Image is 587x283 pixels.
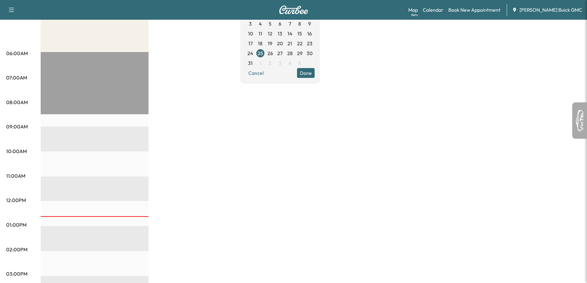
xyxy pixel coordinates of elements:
span: 8 [298,20,301,27]
p: 01:00PM [6,221,26,228]
p: 07:00AM [6,74,27,81]
p: 02:00PM [6,246,27,253]
span: 4 [259,20,262,27]
span: 23 [307,40,312,47]
span: 5 [298,59,301,67]
span: 29 [297,50,303,57]
span: 4 [288,59,291,67]
p: 11:00AM [6,172,25,180]
span: 11 [259,30,262,37]
div: Beta [411,13,418,17]
span: 13 [278,30,282,37]
span: 12 [268,30,272,37]
button: Done [297,68,315,78]
a: Book New Appointment [448,6,500,14]
span: 9 [308,20,311,27]
span: 17 [248,40,253,47]
span: 30 [307,50,312,57]
a: MapBeta [408,6,418,14]
p: 06:00AM [6,50,28,57]
span: 25 [258,50,263,57]
span: 21 [287,40,292,47]
span: [PERSON_NAME] Buick GMC [520,6,582,14]
span: 26 [267,50,273,57]
span: 3 [279,59,281,67]
span: 15 [297,30,302,37]
button: Cancel [246,68,267,78]
span: 22 [297,40,303,47]
span: 16 [307,30,312,37]
p: 03:00PM [6,270,27,277]
span: 2 [269,59,271,67]
span: 31 [248,59,253,67]
span: 14 [287,30,292,37]
span: 28 [287,50,293,57]
p: 12:00PM [6,196,26,204]
a: Calendar [423,6,443,14]
span: 10 [248,30,253,37]
span: 24 [247,50,253,57]
p: 10:00AM [6,148,27,155]
span: 6 [279,20,281,27]
span: 27 [277,50,283,57]
span: 1 [259,59,261,67]
span: 3 [249,20,252,27]
span: 19 [268,40,272,47]
span: 18 [258,40,263,47]
span: 5 [269,20,271,27]
img: Curbee Logo [279,6,308,14]
p: 08:00AM [6,99,28,106]
p: 09:00AM [6,123,28,130]
span: 20 [277,40,283,47]
span: 7 [289,20,291,27]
